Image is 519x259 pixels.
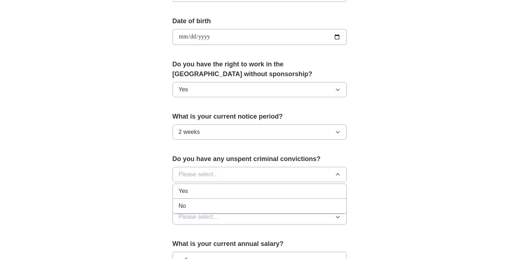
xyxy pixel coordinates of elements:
[173,167,347,182] button: Please select...
[173,154,347,164] label: Do you have any unspent criminal convictions?
[173,112,347,122] label: What is your current notice period?
[173,82,347,97] button: Yes
[179,213,218,221] span: Please select...
[179,85,188,94] span: Yes
[179,128,200,136] span: 2 weeks
[173,239,347,249] label: What is your current annual salary?
[173,209,347,225] button: Please select...
[179,170,218,179] span: Please select...
[173,59,347,79] label: Do you have the right to work in the [GEOGRAPHIC_DATA] without sponsorship?
[179,202,186,210] span: No
[173,124,347,140] button: 2 weeks
[173,16,347,26] label: Date of birth
[179,187,188,196] span: Yes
